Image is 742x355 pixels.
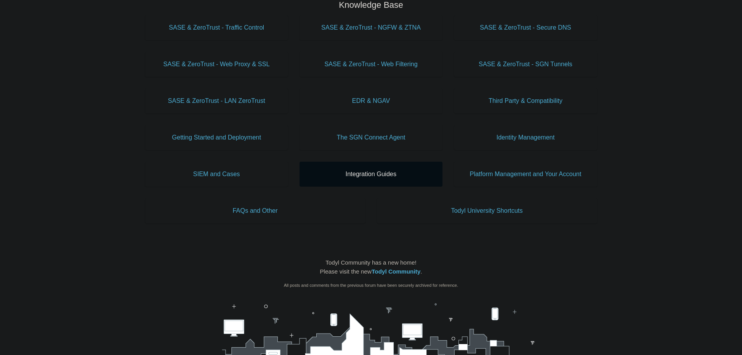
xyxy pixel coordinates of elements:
[466,133,585,142] span: Identity Management
[157,133,277,142] span: Getting Started and Deployment
[145,88,288,113] a: SASE & ZeroTrust - LAN ZeroTrust
[145,15,288,40] a: SASE & ZeroTrust - Traffic Control
[145,198,365,223] a: FAQs and Other
[454,88,597,113] a: Third Party & Compatibility
[311,96,431,106] span: EDR & NGAV
[157,23,277,32] span: SASE & ZeroTrust - Traffic Control
[311,60,431,69] span: SASE & ZeroTrust - Web Filtering
[145,282,597,289] div: All posts and comments from the previous forum have been securely archived for reference.
[157,206,354,215] span: FAQs and Other
[145,52,288,77] a: SASE & ZeroTrust - Web Proxy & SSL
[454,52,597,77] a: SASE & ZeroTrust - SGN Tunnels
[454,125,597,150] a: Identity Management
[145,162,288,187] a: SIEM and Cases
[454,15,597,40] a: SASE & ZeroTrust - Secure DNS
[372,268,421,275] a: Todyl Community
[377,198,597,223] a: Todyl University Shortcuts
[300,15,442,40] a: SASE & ZeroTrust - NGFW & ZTNA
[300,125,442,150] a: The SGN Connect Agent
[145,125,288,150] a: Getting Started and Deployment
[466,23,585,32] span: SASE & ZeroTrust - Secure DNS
[466,60,585,69] span: SASE & ZeroTrust - SGN Tunnels
[311,133,431,142] span: The SGN Connect Agent
[157,170,277,179] span: SIEM and Cases
[157,60,277,69] span: SASE & ZeroTrust - Web Proxy & SSL
[311,23,431,32] span: SASE & ZeroTrust - NGFW & ZTNA
[311,170,431,179] span: Integration Guides
[389,206,585,215] span: Todyl University Shortcuts
[466,170,585,179] span: Platform Management and Your Account
[300,52,442,77] a: SASE & ZeroTrust - Web Filtering
[300,162,442,187] a: Integration Guides
[145,258,597,276] div: Todyl Community has a new home! Please visit the new .
[466,96,585,106] span: Third Party & Compatibility
[300,88,442,113] a: EDR & NGAV
[157,96,277,106] span: SASE & ZeroTrust - LAN ZeroTrust
[454,162,597,187] a: Platform Management and Your Account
